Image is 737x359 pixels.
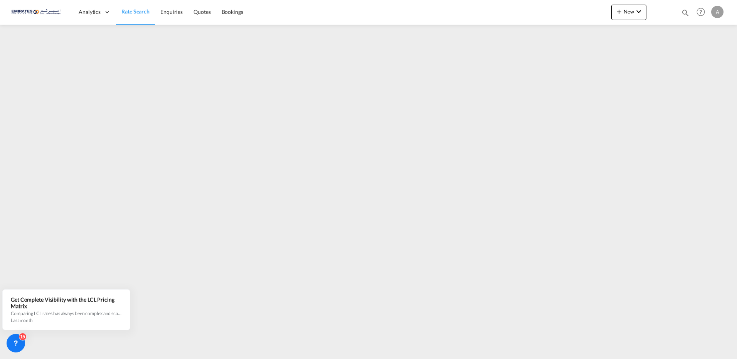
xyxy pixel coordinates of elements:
[222,8,243,15] span: Bookings
[79,8,101,16] span: Analytics
[611,5,646,20] button: icon-plus 400-fgNewicon-chevron-down
[694,5,711,19] div: Help
[711,6,724,18] div: A
[694,5,707,18] span: Help
[614,7,624,16] md-icon: icon-plus 400-fg
[681,8,690,20] div: icon-magnify
[634,7,643,16] md-icon: icon-chevron-down
[160,8,183,15] span: Enquiries
[194,8,210,15] span: Quotes
[614,8,643,15] span: New
[681,8,690,17] md-icon: icon-magnify
[12,3,64,21] img: c67187802a5a11ec94275b5db69a26e6.png
[121,8,150,15] span: Rate Search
